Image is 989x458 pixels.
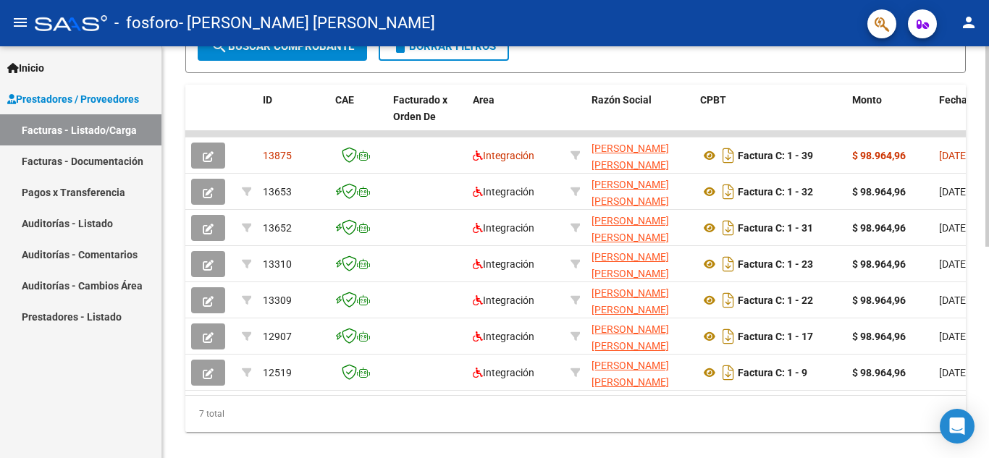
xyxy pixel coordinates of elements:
[852,331,906,342] strong: $ 98.964,96
[586,85,694,148] datatable-header-cell: Razón Social
[473,94,494,106] span: Area
[263,331,292,342] span: 12907
[592,321,689,352] div: 27459767873
[198,32,367,61] button: Buscar Comprobante
[473,294,534,306] span: Integración
[939,258,969,270] span: [DATE]
[852,294,906,306] strong: $ 98.964,96
[939,331,969,342] span: [DATE]
[592,215,669,243] span: [PERSON_NAME] [PERSON_NAME]
[940,409,975,444] div: Open Intercom Messenger
[738,150,813,161] strong: Factura C: 1 - 39
[257,85,329,148] datatable-header-cell: ID
[592,285,689,315] div: 27459767873
[473,222,534,234] span: Integración
[852,150,906,161] strong: $ 98.964,96
[263,294,292,306] span: 13309
[719,253,738,276] i: Descargar documento
[939,367,969,378] span: [DATE]
[263,222,292,234] span: 13652
[329,85,387,148] datatable-header-cell: CAE
[473,367,534,378] span: Integración
[473,150,534,161] span: Integración
[7,91,139,107] span: Prestadores / Proveedores
[939,150,969,161] span: [DATE]
[852,186,906,198] strong: $ 98.964,96
[263,367,292,378] span: 12519
[114,7,179,39] span: - fosforo
[738,294,813,306] strong: Factura C: 1 - 22
[592,94,652,106] span: Razón Social
[263,258,292,270] span: 13310
[467,85,565,148] datatable-header-cell: Area
[473,186,534,198] span: Integración
[185,396,966,432] div: 7 total
[939,222,969,234] span: [DATE]
[211,40,354,53] span: Buscar Comprobante
[592,323,669,352] span: [PERSON_NAME] [PERSON_NAME]
[738,186,813,198] strong: Factura C: 1 - 32
[263,186,292,198] span: 13653
[387,85,467,148] datatable-header-cell: Facturado x Orden De
[846,85,933,148] datatable-header-cell: Monto
[738,331,813,342] strong: Factura C: 1 - 17
[592,357,689,388] div: 27459767873
[335,94,354,106] span: CAE
[694,85,846,148] datatable-header-cell: CPBT
[592,177,689,207] div: 27459767873
[393,94,447,122] span: Facturado x Orden De
[473,258,534,270] span: Integración
[179,7,435,39] span: - [PERSON_NAME] [PERSON_NAME]
[700,94,726,106] span: CPBT
[738,367,807,378] strong: Factura C: 1 - 9
[592,179,669,207] span: [PERSON_NAME] [PERSON_NAME]
[852,94,882,106] span: Monto
[852,222,906,234] strong: $ 98.964,96
[719,180,738,203] i: Descargar documento
[738,258,813,270] strong: Factura C: 1 - 23
[719,361,738,384] i: Descargar documento
[719,216,738,239] i: Descargar documento
[392,40,496,53] span: Borrar Filtros
[592,287,669,315] span: [PERSON_NAME] [PERSON_NAME]
[592,251,669,279] span: [PERSON_NAME] [PERSON_NAME]
[7,60,44,76] span: Inicio
[960,14,977,31] mat-icon: person
[852,367,906,378] strong: $ 98.964,96
[473,331,534,342] span: Integración
[592,143,669,171] span: [PERSON_NAME] [PERSON_NAME]
[379,32,509,61] button: Borrar Filtros
[12,14,29,31] mat-icon: menu
[719,144,738,167] i: Descargar documento
[263,150,292,161] span: 13875
[592,140,689,171] div: 27459767873
[592,249,689,279] div: 27459767873
[939,186,969,198] span: [DATE]
[939,294,969,306] span: [DATE]
[719,289,738,312] i: Descargar documento
[852,258,906,270] strong: $ 98.964,96
[263,94,272,106] span: ID
[719,325,738,348] i: Descargar documento
[592,360,669,388] span: [PERSON_NAME] [PERSON_NAME]
[738,222,813,234] strong: Factura C: 1 - 31
[592,213,689,243] div: 27459767873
